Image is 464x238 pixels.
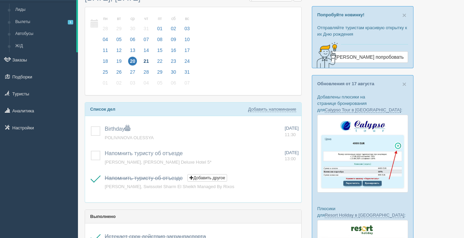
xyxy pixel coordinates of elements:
[154,57,166,68] a: 22
[99,36,112,47] a: 04
[183,68,191,76] span: 31
[115,78,123,87] span: 02
[402,80,406,88] button: Close
[183,24,191,33] span: 03
[167,47,180,57] a: 16
[140,79,153,90] a: 04
[142,57,151,66] span: 21
[113,36,125,47] a: 05
[128,57,137,66] span: 20
[169,16,178,22] small: сб
[105,126,130,132] a: Birthday
[128,24,137,33] span: 30
[115,24,123,33] span: 29
[181,12,192,36] a: вс 03
[248,107,296,112] a: Добавить напоминание
[285,132,296,137] span: 11:30
[181,57,192,68] a: 24
[128,35,137,44] span: 06
[181,47,192,57] a: 17
[285,126,299,131] span: [DATE]
[105,184,234,189] span: [PERSON_NAME], Swissotel Sharm El Sheikh Managed By Rixos
[12,16,76,28] a: Вылеты1
[99,12,112,36] a: пн 28
[105,175,183,181] a: Напомнить туристу об отъезде
[154,79,166,90] a: 05
[101,78,110,87] span: 01
[169,24,178,33] span: 02
[128,68,137,76] span: 27
[113,12,125,36] a: вт 29
[142,16,151,22] small: чт
[90,107,115,112] b: Список дел
[156,78,164,87] span: 05
[113,57,125,68] a: 19
[167,36,180,47] a: 09
[99,68,112,79] a: 25
[181,68,192,79] a: 31
[142,24,151,33] span: 31
[325,107,401,113] a: Calypso Tour в [GEOGRAPHIC_DATA]
[142,35,151,44] span: 07
[156,16,164,22] small: пт
[169,68,178,76] span: 30
[126,36,139,47] a: 06
[99,47,112,57] a: 11
[402,80,406,88] span: ×
[402,11,406,19] span: ×
[317,115,408,193] img: calypso-tour-proposal-crm-for-travel-agency.jpg
[317,205,408,218] p: Плюсики для :
[285,156,296,161] span: 13:00
[142,46,151,55] span: 14
[12,28,76,40] a: Автобусы
[285,125,299,138] a: [DATE] 11:30
[101,57,110,66] span: 18
[105,150,183,156] a: Напомнить туристу об отъезде
[156,57,164,66] span: 22
[140,47,153,57] a: 14
[312,41,339,69] img: creative-idea-2907357.png
[115,57,123,66] span: 19
[115,46,123,55] span: 12
[154,12,166,36] a: пт 01
[285,150,299,155] span: [DATE]
[140,36,153,47] a: 07
[156,68,164,76] span: 29
[115,68,123,76] span: 26
[317,24,408,37] p: Отправляйте туристам красивую открытку к их Дню рождения
[154,47,166,57] a: 15
[128,16,137,22] small: ср
[126,68,139,79] a: 27
[142,78,151,87] span: 04
[126,12,139,36] a: ср 30
[183,35,191,44] span: 10
[105,135,154,140] a: POLIVANOVA OLESSYA
[140,57,153,68] a: 21
[101,16,110,22] small: пн
[181,36,192,47] a: 10
[12,4,76,16] a: Лиды
[126,47,139,57] a: 13
[183,78,191,87] span: 07
[285,150,299,162] a: [DATE] 13:00
[101,68,110,76] span: 25
[169,46,178,55] span: 16
[113,79,125,90] a: 02
[90,214,116,219] b: Выполнено
[115,16,123,22] small: вт
[140,12,153,36] a: чт 31
[154,68,166,79] a: 29
[169,35,178,44] span: 09
[105,160,211,165] a: [PERSON_NAME], [PERSON_NAME] Deluxe Hotel 5*
[181,79,192,90] a: 07
[156,24,164,33] span: 01
[101,35,110,44] span: 04
[99,57,112,68] a: 18
[142,68,151,76] span: 28
[187,174,227,182] button: Добавить другое
[167,12,180,36] a: сб 02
